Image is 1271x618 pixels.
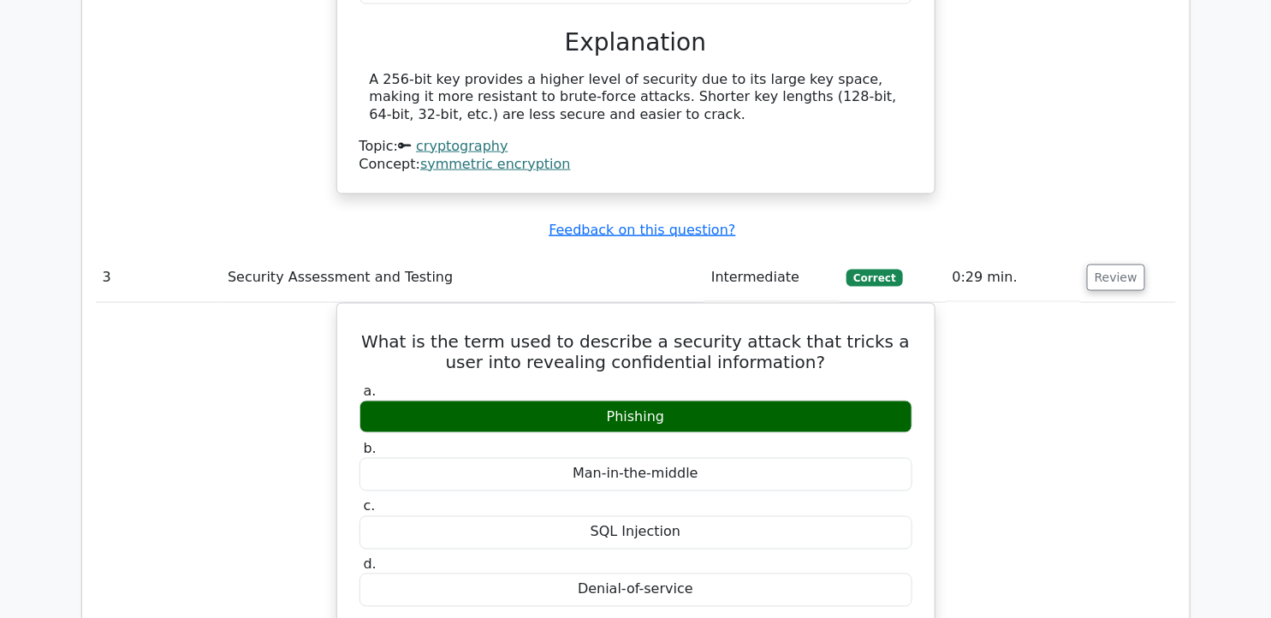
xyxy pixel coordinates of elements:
[1087,264,1145,291] button: Review
[846,270,902,287] span: Correct
[370,71,902,124] div: A 256-bit key provides a higher level of security due to its large key space, making it more resi...
[364,440,377,456] span: b.
[416,138,508,154] a: cryptography
[358,331,914,372] h5: What is the term used to describe a security attack that tricks a user into revealing confidentia...
[359,516,912,550] div: SQL Injection
[359,573,912,607] div: Denial-of-service
[364,383,377,399] span: a.
[359,458,912,491] div: Man-in-the-middle
[359,138,912,156] div: Topic:
[221,253,704,302] td: Security Assessment and Testing
[364,556,377,573] span: d.
[370,28,902,57] h3: Explanation
[420,156,571,172] a: symmetric encryption
[549,222,735,238] a: Feedback on this question?
[359,401,912,434] div: Phishing
[946,253,1080,302] td: 0:29 min.
[96,253,222,302] td: 3
[364,498,376,514] span: c.
[704,253,840,302] td: Intermediate
[359,156,912,174] div: Concept:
